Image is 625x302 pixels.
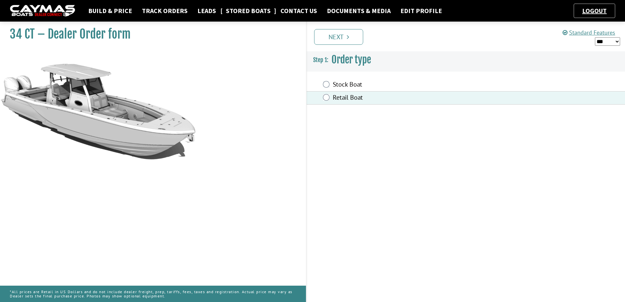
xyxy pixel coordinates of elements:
h3: Order type [307,48,625,72]
ul: Pagination [312,28,625,45]
a: Track Orders [139,7,191,15]
a: Standard Features [563,29,615,36]
img: caymas-dealer-connect-2ed40d3bc7270c1d8d7ffb4b79bf05adc795679939227970def78ec6f6c03838.gif [10,5,75,17]
a: Documents & Media [324,7,394,15]
label: Retail Boat [333,93,508,103]
label: Stock Boat [333,80,508,90]
a: Edit Profile [397,7,445,15]
a: Logout [579,7,610,15]
a: Build & Price [85,7,135,15]
a: Leads [194,7,219,15]
p: *All prices are Retail in US Dollars and do not include dealer freight, prep, tariffs, fees, taxe... [10,286,296,301]
a: Next [314,29,363,45]
a: Contact Us [277,7,320,15]
h1: 34 CT – Dealer Order form [10,27,290,42]
a: Stored Boats [223,7,274,15]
